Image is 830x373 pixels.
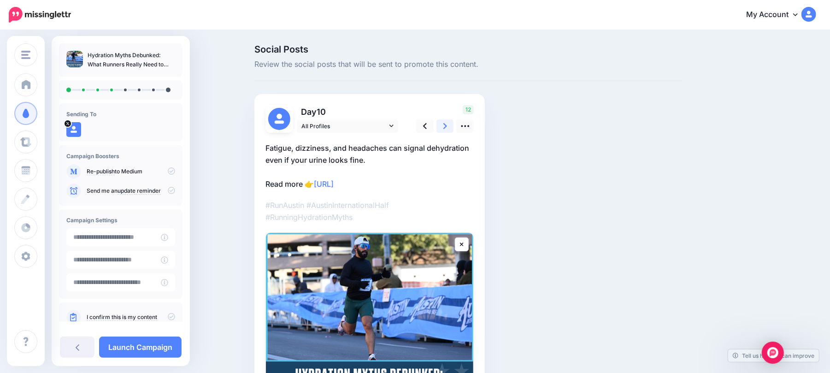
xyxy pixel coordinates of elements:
[268,108,290,130] img: user_default_image.png
[254,59,682,71] span: Review the social posts that will be sent to promote this content.
[265,142,474,190] p: Fatigue, dizziness, and headaches can signal dehydration even if your urine looks fine. Read more 👉
[87,187,175,195] p: Send me an
[87,167,175,176] p: to Medium
[737,4,816,26] a: My Account
[762,342,784,364] div: Open Intercom Messenger
[87,168,115,175] a: Re-publish
[66,111,175,118] h4: Sending To
[21,51,30,59] img: menu.png
[463,105,474,114] span: 12
[9,7,71,23] img: Missinglettr
[254,45,682,54] span: Social Posts
[66,122,81,137] img: user_default_image.png
[297,105,400,118] p: Day
[265,199,474,223] p: #RunAustin #AustinInternationalHalf #RunningHydrationMyths
[301,121,387,131] span: All Profiles
[66,217,175,224] h4: Campaign Settings
[66,51,83,67] img: 3b8084b199664f08ab59f098b6d9114f_thumb.jpg
[317,107,326,117] span: 10
[88,51,175,69] p: Hydration Myths Debunked: What Runners Really Need to Know
[118,187,161,195] a: update reminder
[66,153,175,160] h4: Campaign Boosters
[87,314,157,321] a: I confirm this is my content
[314,179,334,189] a: [URL]
[728,349,819,362] a: Tell us how we can improve
[297,119,398,133] a: All Profiles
